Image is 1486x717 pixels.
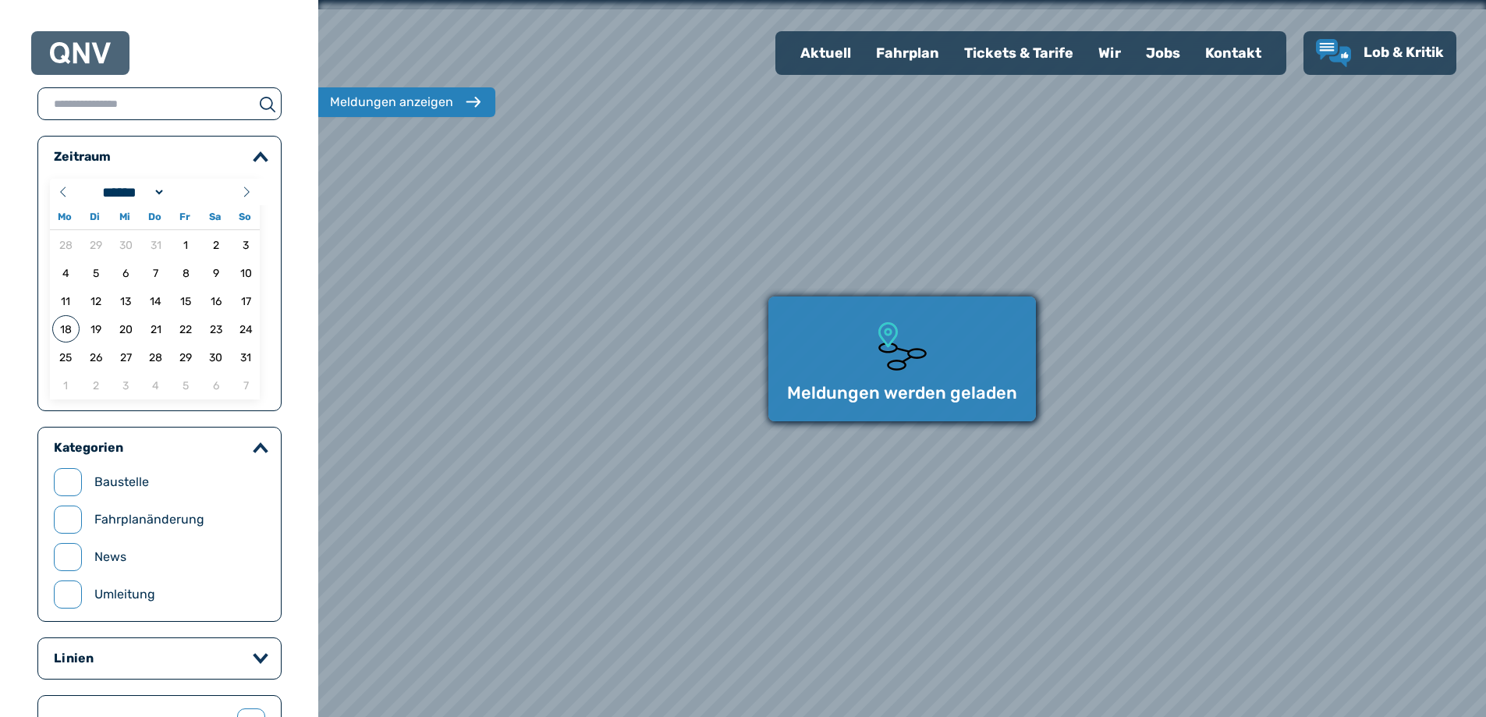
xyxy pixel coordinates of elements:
[871,315,934,378] img: Ladeanimation
[80,212,109,222] span: Di
[202,371,229,399] span: 06.09.2025
[52,315,80,343] span: 18.08.2025
[202,315,229,343] span: 23.08.2025
[202,231,229,258] span: 02.08.2025
[52,371,80,399] span: 01.09.2025
[232,231,260,258] span: 03.08.2025
[230,212,260,222] span: So
[82,315,109,343] span: 19.08.2025
[52,231,80,258] span: 28.07.2025
[172,315,200,343] span: 22.08.2025
[50,42,111,64] img: QNV Logo
[200,212,229,222] span: Sa
[1364,44,1444,61] span: Lob & Kritik
[94,548,126,566] label: News
[952,33,1086,73] a: Tickets & Tarife
[165,184,222,201] input: Year
[82,371,109,399] span: 02.09.2025
[50,212,80,222] span: Mo
[94,473,149,492] label: Baustelle
[82,259,109,286] span: 05.08.2025
[82,231,109,258] span: 29.07.2025
[232,259,260,286] span: 10.08.2025
[54,149,111,165] legend: Zeitraum
[94,510,204,529] label: Fahrplanänderung
[314,87,495,117] button: Meldungen anzeigen
[232,315,260,343] span: 24.08.2025
[54,651,94,666] legend: Linien
[788,33,864,73] a: Aktuell
[202,343,229,371] span: 30.08.2025
[232,343,260,371] span: 31.08.2025
[112,259,140,286] span: 06.08.2025
[1193,33,1274,73] a: Kontakt
[82,287,109,314] span: 12.08.2025
[142,231,169,258] span: 31.07.2025
[98,184,166,201] select: Month
[172,287,200,314] span: 15.08.2025
[142,287,169,314] span: 14.08.2025
[1086,33,1133,73] a: Wir
[172,371,200,399] span: 05.09.2025
[112,371,140,399] span: 03.09.2025
[82,343,109,371] span: 26.08.2025
[54,440,123,456] legend: Kategorien
[52,259,80,286] span: 04.08.2025
[142,259,169,286] span: 07.08.2025
[52,343,80,371] span: 25.08.2025
[52,287,80,314] span: 11.08.2025
[232,371,260,399] span: 07.09.2025
[142,315,169,343] span: 21.08.2025
[140,212,169,222] span: Do
[112,231,140,258] span: 30.07.2025
[202,259,229,286] span: 09.08.2025
[1316,39,1444,67] a: Lob & Kritik
[330,93,453,112] div: Meldungen anzeigen
[112,287,140,314] span: 13.08.2025
[172,343,200,371] span: 29.08.2025
[172,259,200,286] span: 08.08.2025
[232,287,260,314] span: 17.08.2025
[1133,33,1193,73] a: Jobs
[142,371,169,399] span: 04.09.2025
[202,287,229,314] span: 16.08.2025
[112,343,140,371] span: 27.08.2025
[864,33,952,73] a: Fahrplan
[172,231,200,258] span: 01.08.2025
[254,94,281,113] button: suchen
[50,37,111,69] a: QNV Logo
[142,343,169,371] span: 28.08.2025
[112,315,140,343] span: 20.08.2025
[110,212,140,222] span: Mi
[170,212,200,222] span: Fr
[94,585,155,604] label: Umleitung
[787,384,1017,403] p: Meldungen werden geladen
